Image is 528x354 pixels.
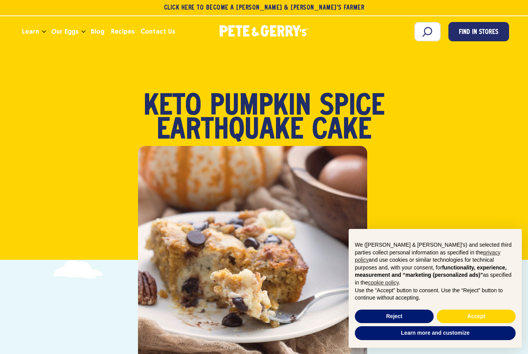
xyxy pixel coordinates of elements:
[355,326,516,340] button: Learn more and customize
[459,27,498,38] span: Find in Stores
[91,27,104,36] span: Blog
[355,241,516,287] p: We ([PERSON_NAME] & [PERSON_NAME]'s) and selected third parties collect personal information as s...
[157,119,303,143] span: Earthquake
[355,287,516,302] p: Use the “Accept” button to consent. Use the “Reject” button to continue without accepting.
[48,21,82,42] a: Our Eggs
[138,21,178,42] a: Contact Us
[108,21,138,42] a: Recipes
[42,30,46,33] button: Open the dropdown menu for Learn
[342,223,528,354] div: Notice
[19,21,42,42] a: Learn
[437,310,516,324] button: Accept
[111,27,135,36] span: Recipes
[141,27,175,36] span: Contact Us
[368,279,399,286] a: cookie policy
[144,95,201,119] span: Keto
[414,22,441,41] input: Search
[448,22,509,41] a: Find in Stores
[82,30,85,33] button: Open the dropdown menu for Our Eggs
[355,310,434,324] button: Reject
[312,119,371,143] span: Cake
[22,27,39,36] span: Learn
[210,95,311,119] span: Pumpkin
[88,21,107,42] a: Blog
[320,95,385,119] span: Spice
[51,27,78,36] span: Our Eggs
